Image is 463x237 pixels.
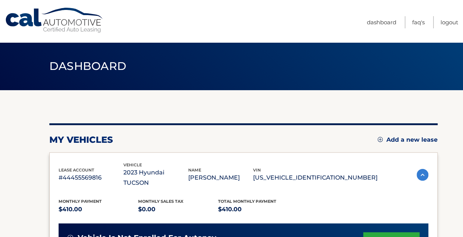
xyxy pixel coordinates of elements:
a: Dashboard [367,16,396,28]
a: Add a new lease [378,136,438,144]
span: Total Monthly Payment [218,199,276,204]
p: #44455569816 [59,173,123,183]
h2: my vehicles [49,134,113,145]
span: Monthly Payment [59,199,102,204]
img: accordion-active.svg [417,169,428,181]
span: lease account [59,167,94,173]
span: Dashboard [49,59,127,73]
span: vin [253,167,261,173]
img: add.svg [378,137,383,142]
a: FAQ's [412,16,425,28]
span: Monthly sales Tax [138,199,183,204]
a: Cal Automotive [5,7,104,33]
a: Logout [441,16,458,28]
p: $410.00 [218,204,298,215]
p: [PERSON_NAME] [188,173,253,183]
span: name [188,167,201,173]
p: $410.00 [59,204,138,215]
span: vehicle [123,162,142,167]
p: [US_VEHICLE_IDENTIFICATION_NUMBER] [253,173,378,183]
p: 2023 Hyundai TUCSON [123,167,188,188]
p: $0.00 [138,204,218,215]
